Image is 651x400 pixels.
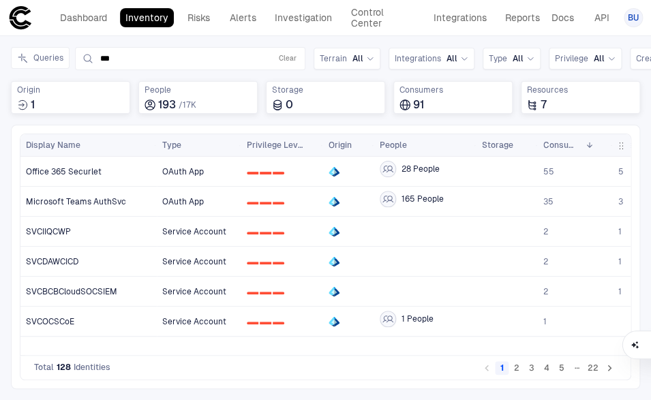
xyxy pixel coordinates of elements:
div: 1 [260,172,271,174]
span: 2 [543,256,548,267]
span: People [145,84,252,95]
span: 5 [618,166,624,177]
span: 55 [543,166,554,177]
span: Origin [17,84,124,95]
span: Storage [272,84,379,95]
div: 1 [260,292,271,294]
a: Docs [545,8,580,27]
a: Reports [500,8,545,27]
button: Go to page 22 [585,361,601,375]
a: Alerts [224,8,261,27]
button: page 1 [495,361,509,375]
button: Queries [11,47,70,69]
span: Consumers [543,140,580,151]
div: 0 [247,232,258,234]
span: Consumers [399,84,506,95]
nav: pagination navigation [479,359,617,375]
button: Go to page 4 [540,361,554,375]
div: 1 [260,322,271,324]
div: 2 [273,322,284,324]
span: All [446,53,457,64]
span: 1 [543,316,547,327]
div: 1 [260,262,271,264]
span: 91 [413,98,424,112]
span: 28 People [402,164,440,174]
div: … [570,360,584,374]
span: Resources [527,84,634,95]
span: Service Account [162,317,226,326]
a: Control Center [345,8,420,27]
button: Go to next page [603,361,616,375]
span: Microsoft Teams AuthSvc [26,196,126,207]
a: Dashboard [55,8,112,27]
span: All [513,53,524,64]
div: 2 [273,232,284,234]
a: Risks [182,8,216,27]
span: Display Name [26,140,80,151]
a: Investigation [270,8,337,27]
span: Total [34,362,54,373]
span: 165 People [402,194,444,204]
span: 1 [618,256,622,267]
span: OAuth App [162,197,204,206]
span: SVCIIQCWP [26,226,71,237]
div: 1 [260,202,271,204]
div: 0 [247,292,258,294]
div: 0 [247,322,258,324]
span: Terrain [320,53,347,64]
span: SVCOCSCoE [26,316,74,327]
span: Office 365 Securlet [26,166,102,177]
div: Total storage locations where identities are stored [266,81,385,114]
span: All [352,53,363,64]
span: 35 [543,196,554,207]
span: Privilege [555,53,588,64]
span: Integrations [395,53,441,64]
span: 0 [286,98,293,112]
span: SVCDAWCICD [26,256,78,267]
span: Identities [74,362,110,373]
div: Total sources where identities were created [11,81,130,114]
div: Total resources accessed or granted by identities [521,81,640,114]
a: Inventory [120,8,173,27]
span: People [380,140,407,151]
span: BU [628,12,639,23]
span: All [594,53,605,64]
span: Service Account [162,287,226,296]
div: 1 [260,232,271,234]
div: 2 [273,202,284,204]
span: SVCBCBCloudSOCSIEM [26,286,117,297]
span: Origin [329,140,352,151]
a: API [588,8,616,27]
span: 1 [31,98,35,112]
div: 0 [247,172,258,174]
div: 0 [247,202,258,204]
span: 128 [57,362,71,373]
div: 2 [273,292,284,294]
button: Go to page 2 [510,361,524,375]
span: 1 People [402,313,434,324]
span: OAuth App [162,167,204,176]
span: 1 [618,226,622,237]
span: / [179,100,183,110]
span: Service Account [162,227,226,236]
div: Total consumers using identities [393,81,513,114]
div: 2 [273,172,284,174]
div: Expand queries side panel [11,47,75,69]
span: 1 [618,286,622,297]
span: 17K [183,100,196,110]
span: Privilege Level [247,140,304,151]
div: 2 [273,262,284,264]
span: 7 [541,98,547,112]
button: Go to page 5 [555,361,569,375]
span: 193 [158,98,176,112]
button: Clear [276,50,299,67]
button: BU [624,8,643,27]
span: 2 [543,286,548,297]
span: Type [489,53,507,64]
button: Go to page 3 [525,361,539,375]
a: Integrations [428,8,491,27]
span: Service Account [162,257,226,266]
span: 3 [618,196,623,207]
div: Total employees associated with identities [138,81,258,114]
div: 0 [247,262,258,264]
